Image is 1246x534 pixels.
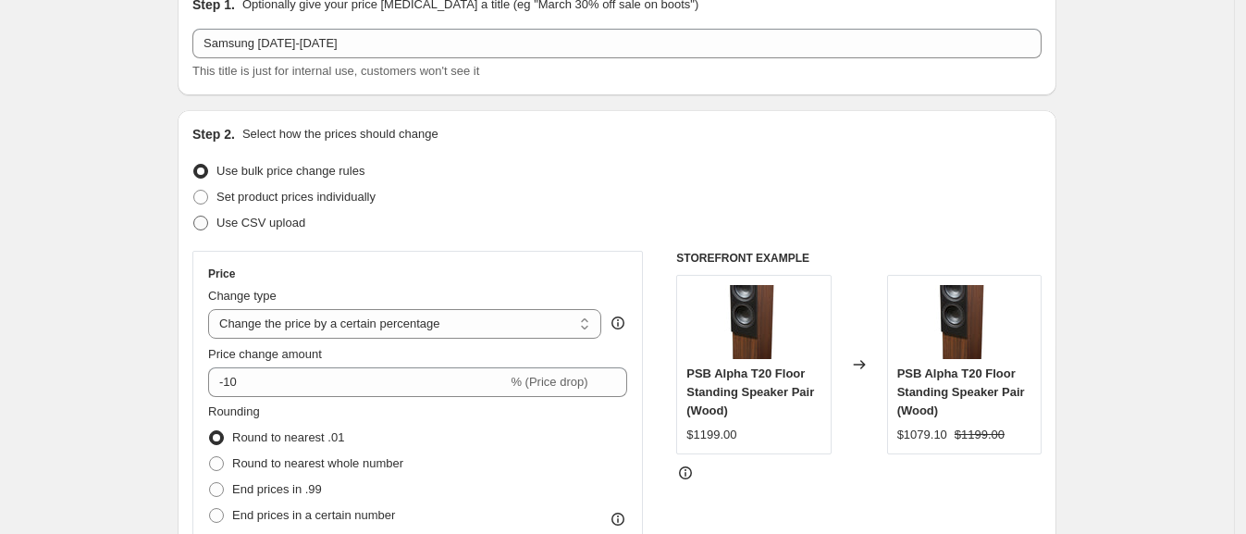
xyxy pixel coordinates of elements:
span: Set product prices individually [216,190,376,204]
img: alphat120-wal_20_1_80x.jpg [927,285,1001,359]
input: 30% off holiday sale [192,29,1042,58]
span: End prices in .99 [232,482,322,496]
h6: STOREFRONT EXAMPLE [676,251,1042,266]
span: Round to nearest whole number [232,456,403,470]
span: End prices in a certain number [232,508,395,522]
div: $1199.00 [686,426,736,444]
span: % (Price drop) [511,375,587,389]
span: Rounding [208,404,260,418]
strike: $1199.00 [955,426,1005,444]
input: -15 [208,367,507,397]
span: Price change amount [208,347,322,361]
p: Select how the prices should change [242,125,438,143]
span: PSB Alpha T20 Floor Standing Speaker Pair (Wood) [897,366,1025,417]
span: Change type [208,289,277,303]
span: This title is just for internal use, customers won't see it [192,64,479,78]
span: Round to nearest .01 [232,430,344,444]
h2: Step 2. [192,125,235,143]
span: Use CSV upload [216,216,305,230]
div: help [609,314,627,332]
span: PSB Alpha T20 Floor Standing Speaker Pair (Wood) [686,366,814,417]
h3: Price [208,267,235,281]
span: Use bulk price change rules [216,164,364,178]
img: alphat120-wal_20_1_80x.jpg [717,285,791,359]
div: $1079.10 [897,426,947,444]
